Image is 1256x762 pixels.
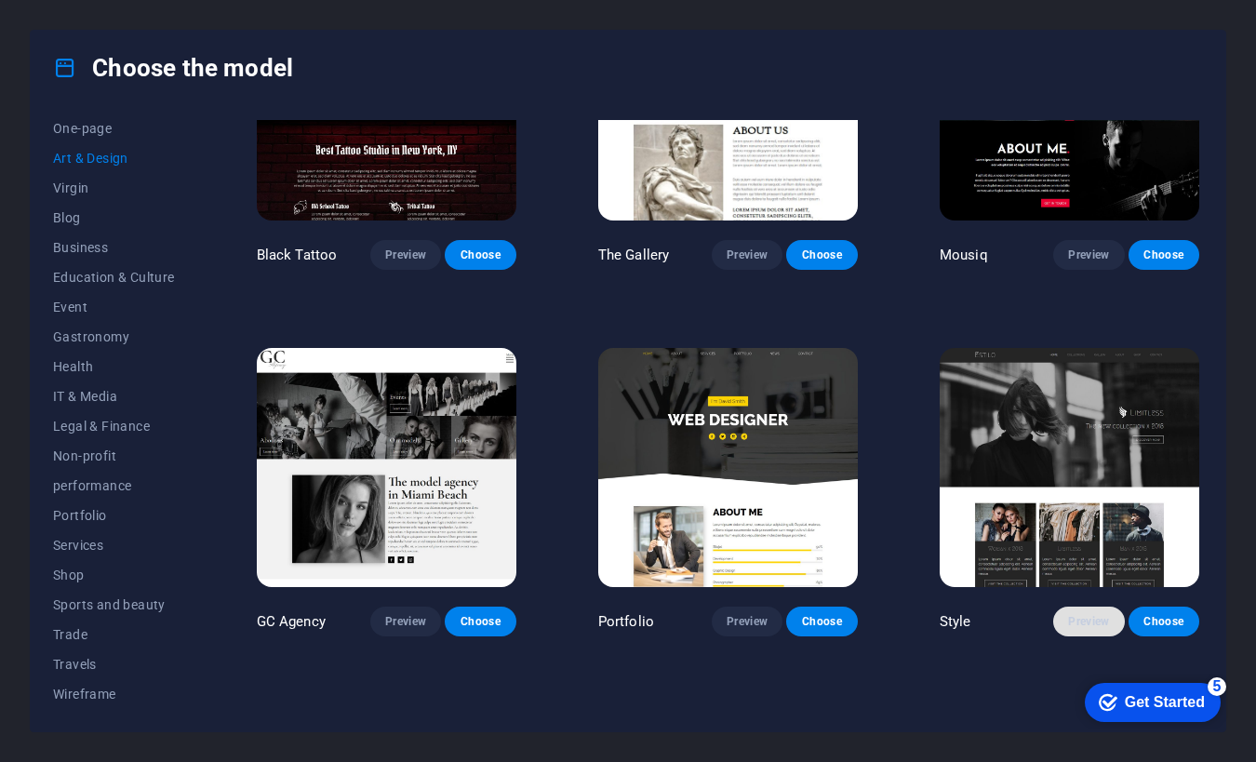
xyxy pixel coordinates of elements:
[257,613,326,630] font: GC Agency
[1053,607,1124,636] button: Preview
[370,240,441,270] button: Preview
[53,501,175,530] button: Portfolio
[53,627,87,642] font: Trade
[1129,607,1199,636] button: Choose
[598,613,654,630] font: Portfolio
[786,240,857,270] button: Choose
[53,381,175,411] button: IT & Media
[53,210,81,225] font: Blog
[1068,615,1109,628] font: Preview
[53,151,128,166] font: Art & Design
[53,300,87,314] font: Event
[461,615,501,628] font: Choose
[53,679,175,709] button: Wireframe
[461,248,501,261] font: Choose
[940,247,988,263] font: Mousiq
[53,180,88,195] font: Virgin
[445,240,515,270] button: Choose
[53,508,107,523] font: Portfolio
[53,560,175,590] button: Shop
[53,262,175,292] button: Education & Culture
[55,20,135,36] font: Get Started
[598,348,858,587] img: Portfolio
[92,54,293,82] font: Choose the model
[1143,248,1183,261] font: Choose
[53,419,150,434] font: Legal & Finance
[257,348,516,587] img: GC Agency
[53,687,116,702] font: Wireframe
[53,359,93,374] font: Health
[53,590,175,620] button: Sports and beauty
[53,352,175,381] button: Health
[53,121,112,136] font: One-page
[445,607,515,636] button: Choose
[370,607,441,636] button: Preview
[53,448,116,463] font: Non-profit
[940,613,971,630] font: Style
[53,657,97,672] font: Travels
[1053,240,1124,270] button: Preview
[727,615,768,628] font: Preview
[1068,248,1109,261] font: Preview
[53,173,175,203] button: Virgin
[786,607,857,636] button: Choose
[53,411,175,441] button: Legal & Finance
[727,248,768,261] font: Preview
[53,649,175,679] button: Travels
[712,240,782,270] button: Preview
[53,233,175,262] button: Business
[53,292,175,322] button: Event
[53,530,175,560] button: Services
[53,568,85,582] font: Shop
[940,348,1199,587] img: Style
[802,615,842,628] font: Choose
[53,114,175,143] button: One-page
[53,329,129,344] font: Gastronomy
[802,248,842,261] font: Choose
[1143,615,1183,628] font: Choose
[53,597,166,612] font: Sports and beauty
[143,5,152,20] font: 5
[53,538,103,553] font: Services
[53,389,117,404] font: IT & Media
[53,478,131,493] font: performance
[53,143,175,173] button: Art & Design
[15,9,151,48] div: Get Started 5 items remaining, 0% complete
[53,471,175,501] button: performance
[385,248,426,261] font: Preview
[53,441,175,471] button: Non-profit
[385,615,426,628] font: Preview
[53,620,175,649] button: Trade
[53,203,175,233] button: Blog
[257,247,338,263] font: Black Tattoo
[598,247,670,263] font: The Gallery
[1129,240,1199,270] button: Choose
[53,240,108,255] font: Business
[53,270,175,285] font: Education & Culture
[712,607,782,636] button: Preview
[53,322,175,352] button: Gastronomy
